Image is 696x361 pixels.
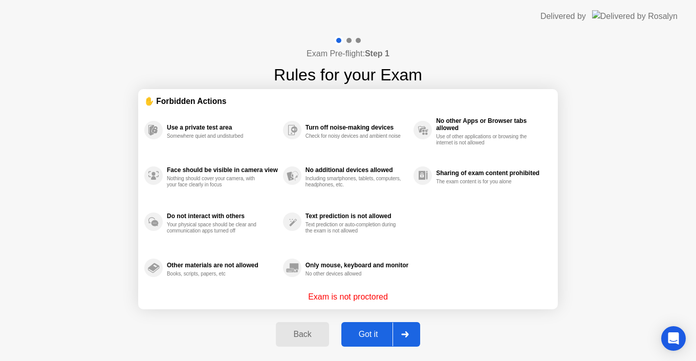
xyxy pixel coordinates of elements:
[306,133,402,139] div: Check for noisy devices and ambient noise
[341,322,420,347] button: Got it
[274,62,422,87] h1: Rules for your Exam
[540,10,586,23] div: Delivered by
[167,176,264,188] div: Nothing should cover your camera, with your face clearly in focus
[308,291,388,303] p: Exam is not proctored
[306,262,408,269] div: Only mouse, keyboard and monitor
[307,48,389,60] h4: Exam Pre-flight:
[167,213,278,220] div: Do not interact with others
[306,124,408,131] div: Turn off noise-making devices
[436,117,547,132] div: No other Apps or Browser tabs allowed
[306,166,408,174] div: No additional devices allowed
[365,49,389,58] b: Step 1
[436,169,547,177] div: Sharing of exam content prohibited
[167,262,278,269] div: Other materials are not allowed
[167,271,264,277] div: Books, scripts, papers, etc
[436,134,533,146] div: Use of other applications or browsing the internet is not allowed
[436,179,533,185] div: The exam content is for you alone
[279,330,325,339] div: Back
[276,322,329,347] button: Back
[592,10,678,22] img: Delivered by Rosalyn
[306,176,402,188] div: Including smartphones, tablets, computers, headphones, etc.
[306,213,408,220] div: Text prediction is not allowed
[167,133,264,139] div: Somewhere quiet and undisturbed
[167,166,278,174] div: Face should be visible in camera view
[306,222,402,234] div: Text prediction or auto-completion during the exam is not allowed
[167,222,264,234] div: Your physical space should be clear and communication apps turned off
[344,330,393,339] div: Got it
[167,124,278,131] div: Use a private test area
[144,95,552,107] div: ✋ Forbidden Actions
[661,326,686,351] div: Open Intercom Messenger
[306,271,402,277] div: No other devices allowed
